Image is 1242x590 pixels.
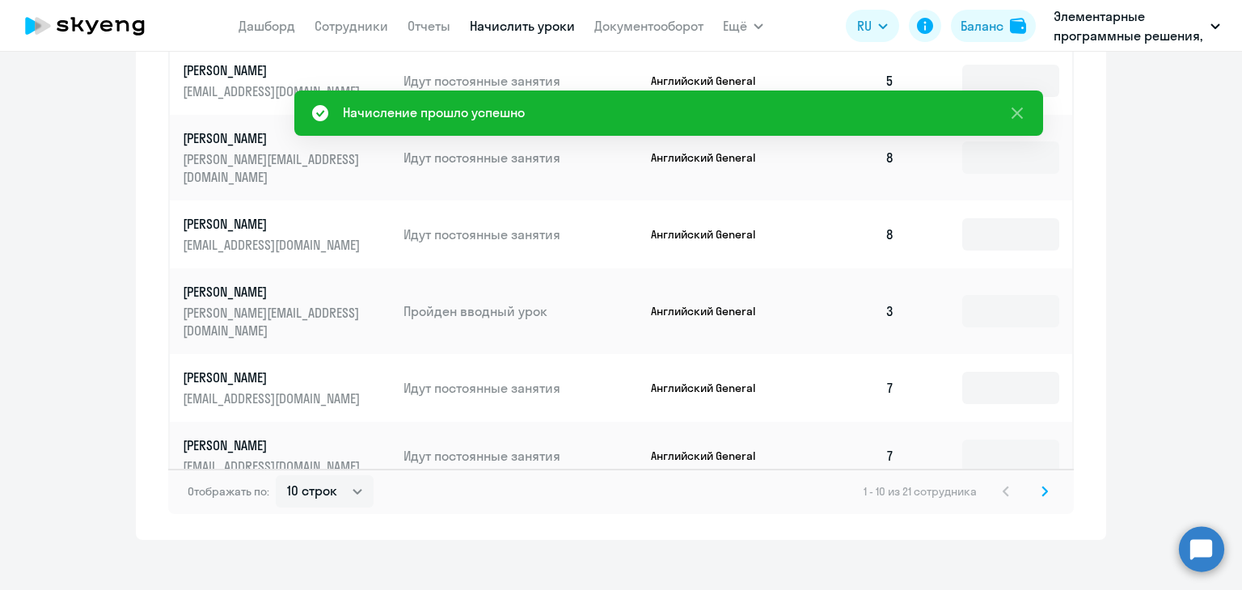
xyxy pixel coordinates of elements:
button: Балансbalance [951,10,1036,42]
a: Отчеты [408,18,450,34]
p: [EMAIL_ADDRESS][DOMAIN_NAME] [183,236,364,254]
p: Английский General [651,74,772,88]
p: Английский General [651,381,772,395]
p: [PERSON_NAME][EMAIL_ADDRESS][DOMAIN_NAME] [183,150,364,186]
td: 7 [794,422,907,490]
p: Английский General [651,150,772,165]
a: Сотрудники [315,18,388,34]
span: RU [857,16,872,36]
button: Элементарные программные решения, ЭЛЕМЕНТАРНЫЕ ПРОГРАММНЫЕ РЕШЕНИЯ, ООО [1046,6,1228,45]
p: [PERSON_NAME] [183,61,364,79]
p: Идут постоянные занятия [403,379,638,397]
p: [PERSON_NAME] [183,369,364,386]
p: Идут постоянные занятия [403,149,638,166]
a: [PERSON_NAME][EMAIL_ADDRESS][DOMAIN_NAME] [183,369,391,407]
td: 5 [794,47,907,115]
p: [PERSON_NAME] [183,129,364,147]
img: balance [1010,18,1026,34]
td: 7 [794,354,907,422]
p: [PERSON_NAME] [183,436,364,454]
a: Документооборот [594,18,703,34]
div: Баланс [961,16,1003,36]
p: [PERSON_NAME] [183,215,364,233]
a: Начислить уроки [470,18,575,34]
p: Английский General [651,227,772,242]
td: 8 [794,200,907,268]
a: [PERSON_NAME][EMAIL_ADDRESS][DOMAIN_NAME] [183,215,391,254]
a: [PERSON_NAME][PERSON_NAME][EMAIL_ADDRESS][DOMAIN_NAME] [183,129,391,186]
a: Дашборд [239,18,295,34]
p: Элементарные программные решения, ЭЛЕМЕНТАРНЫЕ ПРОГРАММНЫЕ РЕШЕНИЯ, ООО [1054,6,1204,45]
div: Начисление прошло успешно [343,103,525,122]
a: [PERSON_NAME][PERSON_NAME][EMAIL_ADDRESS][DOMAIN_NAME] [183,283,391,339]
p: Английский General [651,449,772,463]
p: [EMAIL_ADDRESS][DOMAIN_NAME] [183,457,364,475]
p: [EMAIL_ADDRESS][DOMAIN_NAME] [183,82,364,100]
a: [PERSON_NAME][EMAIL_ADDRESS][DOMAIN_NAME] [183,61,391,100]
span: Ещё [723,16,747,36]
p: Идут постоянные занятия [403,447,638,465]
p: [PERSON_NAME] [183,283,364,301]
a: [PERSON_NAME][EMAIL_ADDRESS][DOMAIN_NAME] [183,436,391,475]
span: Отображать по: [188,484,269,499]
p: [EMAIL_ADDRESS][DOMAIN_NAME] [183,390,364,407]
p: Идут постоянные занятия [403,72,638,90]
p: Пройден вводный урок [403,302,638,320]
td: 8 [794,115,907,200]
span: 1 - 10 из 21 сотрудника [864,484,977,499]
button: RU [846,10,899,42]
p: [PERSON_NAME][EMAIL_ADDRESS][DOMAIN_NAME] [183,304,364,339]
td: 3 [794,268,907,354]
p: Идут постоянные занятия [403,225,638,243]
p: Английский General [651,304,772,318]
button: Ещё [723,10,763,42]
